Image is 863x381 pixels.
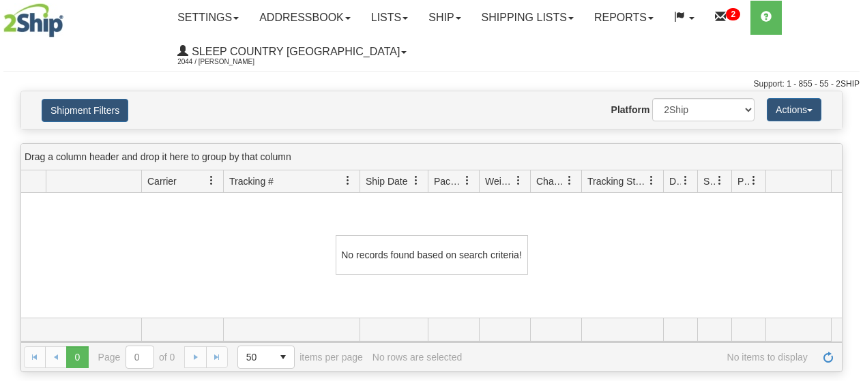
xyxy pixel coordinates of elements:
[147,174,177,188] span: Carrier
[177,55,280,69] span: 2044 / [PERSON_NAME]
[3,3,63,37] img: logo2044.jpg
[587,174,647,188] span: Tracking Status
[237,346,295,369] span: Page sizes drop down
[336,235,528,275] div: No records found based on search criteria!
[817,346,839,368] a: Refresh
[640,169,663,192] a: Tracking Status filter column settings
[558,169,581,192] a: Charge filter column settings
[611,103,650,117] label: Platform
[272,346,294,368] span: select
[832,121,862,260] iframe: chat widget
[167,35,417,69] a: Sleep Country [GEOGRAPHIC_DATA] 2044 / [PERSON_NAME]
[507,169,530,192] a: Weight filter column settings
[229,174,274,188] span: Tracking #
[584,1,664,35] a: Reports
[674,169,697,192] a: Delivery Status filter column settings
[188,46,400,57] span: Sleep Country [GEOGRAPHIC_DATA]
[536,174,565,188] span: Charge
[98,346,175,369] span: Page of 0
[3,78,860,90] div: Support: 1 - 855 - 55 - 2SHIP
[200,169,223,192] a: Carrier filter column settings
[434,174,463,188] span: Packages
[456,169,479,192] a: Packages filter column settings
[361,1,418,35] a: Lists
[705,1,750,35] a: 2
[405,169,428,192] a: Ship Date filter column settings
[366,174,407,188] span: Ship Date
[167,1,249,35] a: Settings
[726,8,740,20] sup: 2
[237,346,363,369] span: items per page
[66,346,88,368] span: Page 0
[249,1,361,35] a: Addressbook
[737,174,749,188] span: Pickup Status
[669,174,681,188] span: Delivery Status
[471,1,584,35] a: Shipping lists
[485,174,514,188] span: Weight
[708,169,731,192] a: Shipment Issues filter column settings
[703,174,715,188] span: Shipment Issues
[471,352,808,363] span: No items to display
[246,350,264,364] span: 50
[767,98,821,121] button: Actions
[418,1,471,35] a: Ship
[336,169,360,192] a: Tracking # filter column settings
[42,99,128,122] button: Shipment Filters
[742,169,765,192] a: Pickup Status filter column settings
[372,352,463,363] div: No rows are selected
[21,144,842,170] div: grid grouping header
